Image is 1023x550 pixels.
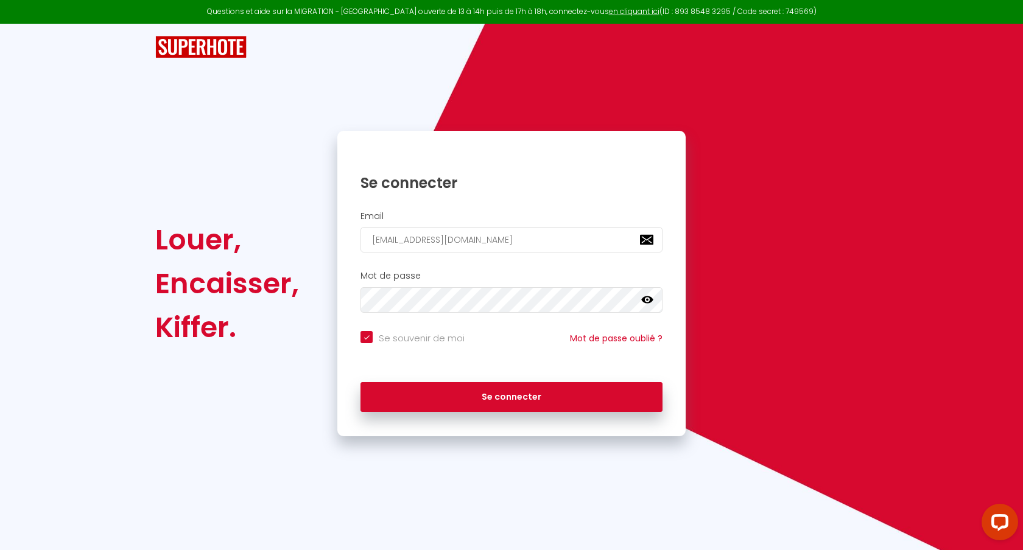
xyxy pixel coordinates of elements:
[570,332,663,344] a: Mot de passe oublié ?
[609,6,659,16] a: en cliquant ici
[360,271,663,281] h2: Mot de passe
[155,262,299,305] div: Encaisser,
[360,173,663,192] h1: Se connecter
[360,382,663,412] button: Se connecter
[155,305,299,349] div: Kiffer.
[155,218,299,262] div: Louer,
[360,227,663,252] input: Ton Email
[360,211,663,221] h2: Email
[972,499,1023,550] iframe: LiveChat chat widget
[155,36,247,58] img: SuperHote logo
